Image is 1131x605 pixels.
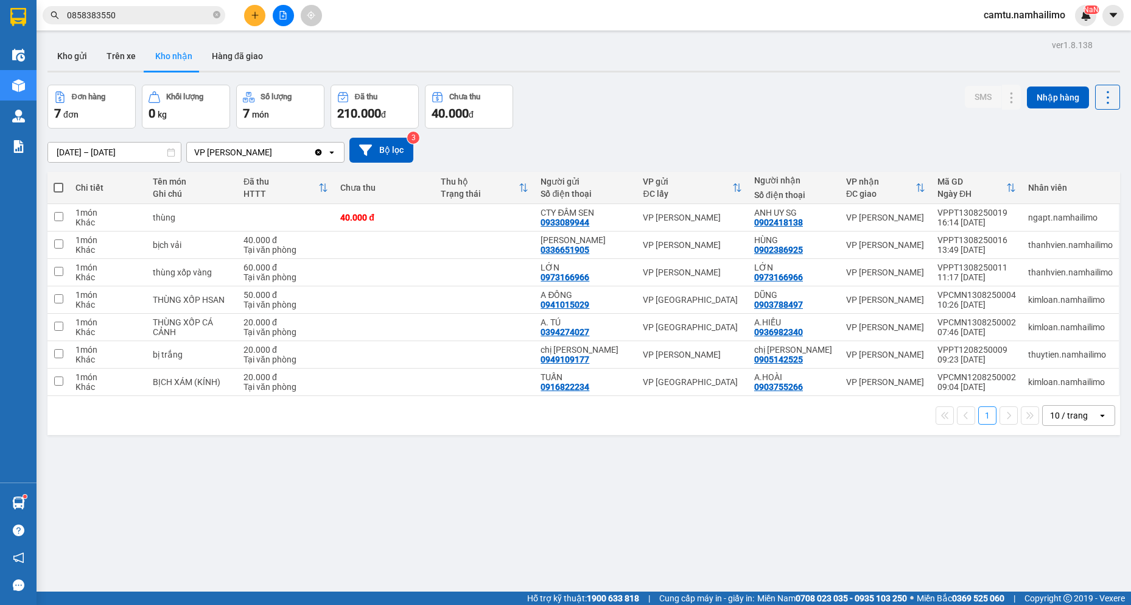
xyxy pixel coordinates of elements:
[273,5,294,26] button: file-add
[236,85,324,129] button: Số lượng7món
[75,235,141,245] div: 1 món
[846,377,925,387] div: VP [PERSON_NAME]
[243,263,328,272] div: 60.000 đ
[541,218,589,227] div: 0933089944
[754,190,834,200] div: Số điện thoại
[1028,213,1113,222] div: ngapt.namhailimo
[75,290,141,300] div: 1 món
[407,132,419,144] sup: 3
[243,300,328,310] div: Tại văn phòng
[1084,5,1099,14] sup: NaN
[541,263,631,272] div: LỚN
[75,272,141,282] div: Khác
[243,355,328,364] div: Tại văn phòng
[153,213,231,222] div: thùng
[1028,322,1113,332] div: kimloan.namhailimo
[937,177,1006,186] div: Mã GD
[1098,411,1107,420] svg: open
[75,317,141,327] div: 1 món
[541,317,631,327] div: A. TÚ
[937,218,1016,227] div: 16:14 [DATE]
[1102,5,1124,26] button: caret-down
[754,355,803,364] div: 0905142525
[213,10,220,21] span: close-circle
[1027,87,1089,108] button: Nhập hàng
[527,592,639,605] span: Hỗ trợ kỹ thuật:
[541,245,589,255] div: 0336651905
[910,596,914,601] span: ⚪️
[449,93,480,101] div: Chưa thu
[541,355,589,364] div: 0949109177
[937,189,1006,199] div: Ngày ĐH
[243,106,250,121] span: 7
[331,85,419,129] button: Đã thu210.000đ
[643,213,741,222] div: VP [PERSON_NAME]
[1028,350,1113,359] div: thuytien.namhailimo
[846,213,925,222] div: VP [PERSON_NAME]
[978,406,996,425] button: 1
[47,41,97,71] button: Kho gửi
[754,290,834,300] div: DŨNG
[846,189,916,199] div: ĐC giao
[1014,592,1015,605] span: |
[67,9,211,22] input: Tìm tên, số ĐT hoặc mã đơn
[72,93,105,101] div: Đơn hàng
[12,49,25,62] img: warehouse-icon
[355,93,377,101] div: Đã thu
[541,382,589,392] div: 0916822234
[917,592,1004,605] span: Miền Bắc
[48,143,181,162] input: Select a date range.
[643,322,741,332] div: VP [GEOGRAPHIC_DATA]
[432,106,469,121] span: 40.000
[202,41,273,71] button: Hàng đã giao
[754,317,834,327] div: A.HIẾU
[425,85,513,129] button: Chưa thu40.000đ
[1028,267,1113,277] div: thanhvien.namhailimo
[301,5,322,26] button: aim
[1028,183,1113,193] div: Nhân viên
[23,495,27,498] sup: 1
[243,317,328,327] div: 20.000 đ
[243,177,318,186] div: Đã thu
[63,110,79,119] span: đơn
[12,497,25,509] img: warehouse-icon
[541,235,631,245] div: MỸ LINH
[659,592,754,605] span: Cung cấp máy in - giấy in:
[47,85,136,129] button: Đơn hàng7đơn
[153,177,231,186] div: Tên món
[75,183,141,193] div: Chi tiết
[974,7,1075,23] span: camtu.namhailimo
[541,300,589,310] div: 0941015029
[754,218,803,227] div: 0902418138
[541,177,631,186] div: Người gửi
[75,245,141,255] div: Khác
[243,372,328,382] div: 20.000 đ
[13,552,24,564] span: notification
[541,372,631,382] div: TUẤN
[381,110,386,119] span: đ
[97,41,145,71] button: Trên xe
[237,172,334,204] th: Toggle SortBy
[541,272,589,282] div: 0973166966
[931,172,1022,204] th: Toggle SortBy
[757,592,907,605] span: Miền Nam
[243,290,328,300] div: 50.000 đ
[243,235,328,245] div: 40.000 đ
[754,372,834,382] div: A.HOÀI
[1028,240,1113,250] div: thanhvien.namhailimo
[952,593,1004,603] strong: 0369 525 060
[75,382,141,392] div: Khác
[937,235,1016,245] div: VPPT1308250016
[1052,38,1093,52] div: ver 1.8.138
[541,208,631,218] div: CTY ĐẦM SEN
[846,240,925,250] div: VP [PERSON_NAME]
[12,140,25,153] img: solution-icon
[261,93,292,101] div: Số lượng
[648,592,650,605] span: |
[846,322,925,332] div: VP [PERSON_NAME]
[754,300,803,310] div: 0903788497
[846,267,925,277] div: VP [PERSON_NAME]
[1050,409,1088,422] div: 10 / trang
[337,106,381,121] span: 210.000
[75,300,141,310] div: Khác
